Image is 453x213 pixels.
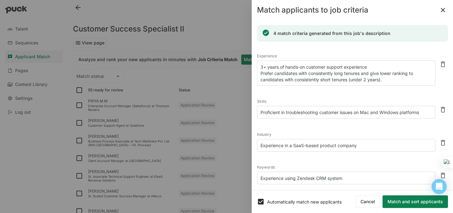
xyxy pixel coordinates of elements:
[257,52,435,60] div: Experience
[257,60,435,86] textarea: 3+ years of hands-on customer support experience Prefer candidates with consistently long tenures...
[383,195,448,208] button: Match and sort applicants
[257,6,368,14] div: Match applicants to job criteria
[257,163,435,172] div: Keywords
[432,179,447,194] div: Open Intercom Messenger
[257,172,435,184] textarea: Experience using Zendesk CRM system
[257,97,435,106] div: Skills
[257,130,435,139] div: Industry
[355,195,380,208] button: Cancel
[267,199,355,204] div: Automatically match new applicants
[257,106,435,118] textarea: Proficient in troubleshooting customer issues on Mac and Windows platforms
[257,139,435,152] textarea: Experience in a SaaS-based product company
[273,30,390,37] div: 4 match criteria generated from this job's description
